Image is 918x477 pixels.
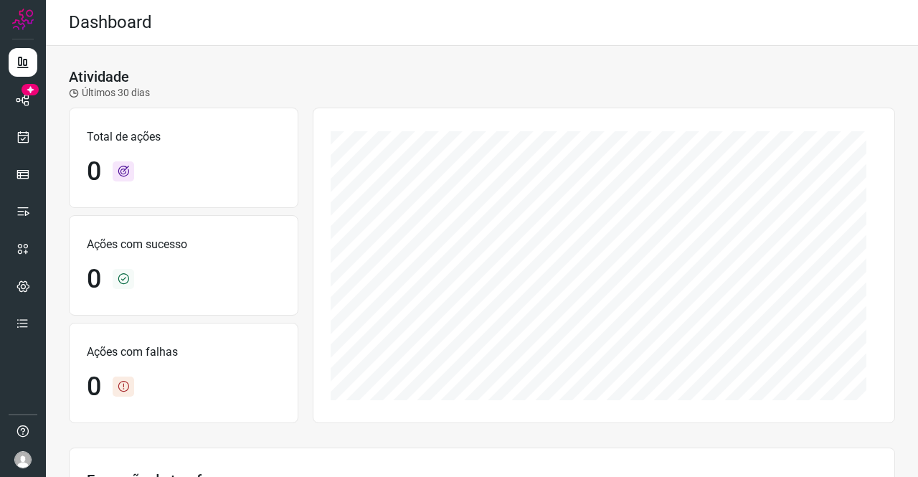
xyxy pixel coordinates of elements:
img: Logo [12,9,34,30]
h1: 0 [87,372,101,402]
p: Ações com falhas [87,344,280,361]
p: Total de ações [87,128,280,146]
h3: Atividade [69,68,129,85]
h2: Dashboard [69,12,152,33]
img: avatar-user-boy.jpg [14,451,32,468]
p: Ações com sucesso [87,236,280,253]
p: Últimos 30 dias [69,85,150,100]
h1: 0 [87,156,101,187]
h1: 0 [87,264,101,295]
